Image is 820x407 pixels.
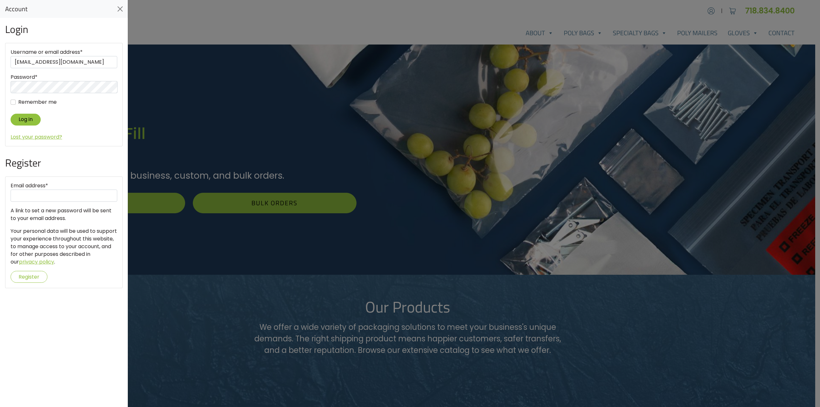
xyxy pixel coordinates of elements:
label: Username or email address [11,48,83,56]
label: Remember me [18,98,57,106]
a: privacy policy [19,258,54,265]
button: Close [115,4,125,14]
span: Account [5,5,28,13]
label: Password [11,73,37,81]
p: Your personal data will be used to support your experience throughout this website, to manage acc... [11,227,117,266]
p: A link to set a new password will be sent to your email address. [11,207,117,222]
p: Register [5,157,123,169]
button: Register [11,271,47,283]
p: Login [5,23,123,35]
label: Email address [11,182,48,190]
a: Lost your password? [11,133,62,141]
button: Log in [11,114,41,126]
